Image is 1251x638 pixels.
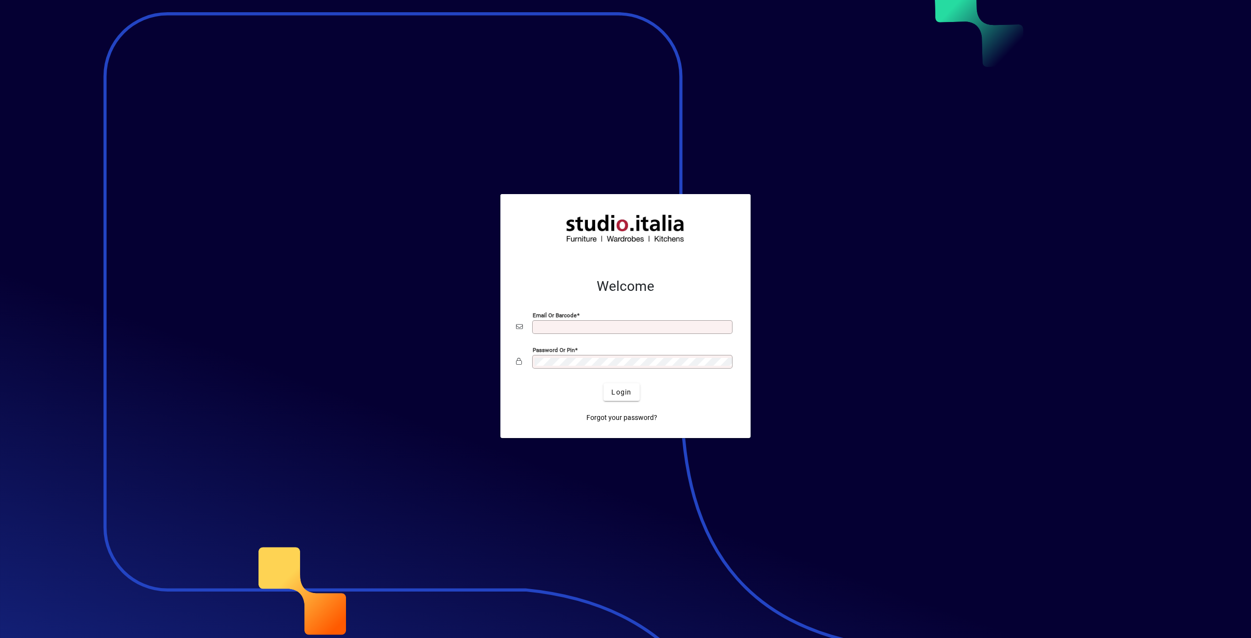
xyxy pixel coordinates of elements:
a: Forgot your password? [582,409,661,426]
button: Login [604,383,639,401]
h2: Welcome [516,278,735,295]
mat-label: Password or Pin [533,347,575,353]
mat-label: Email or Barcode [533,312,577,319]
span: Login [611,387,631,397]
span: Forgot your password? [586,413,657,423]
